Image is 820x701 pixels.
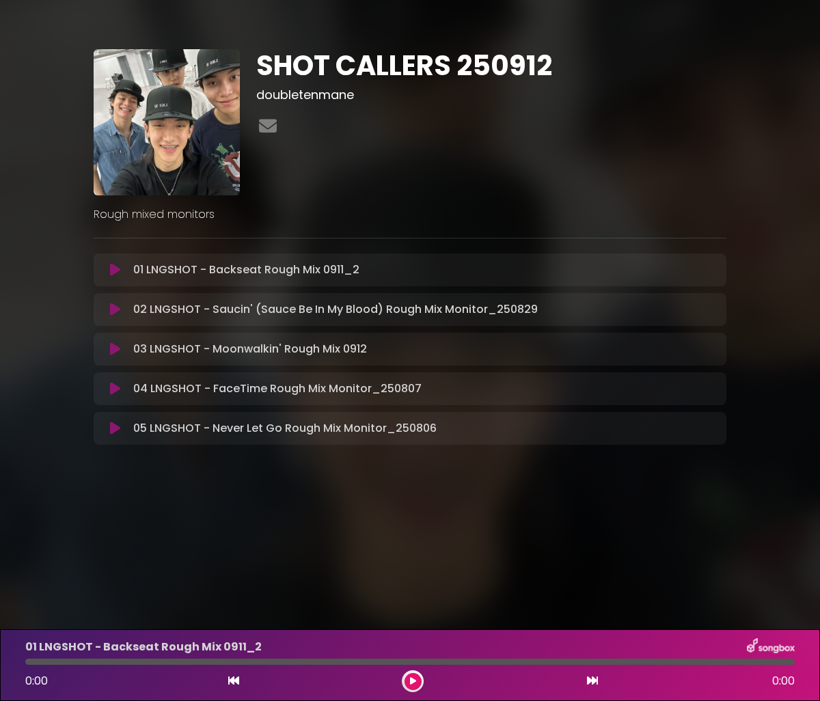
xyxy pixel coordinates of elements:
[133,301,538,318] p: 02 LNGSHOT - Saucin' (Sauce Be In My Blood) Rough Mix Monitor_250829
[133,262,359,278] p: 01 LNGSHOT - Backseat Rough Mix 0911_2
[256,49,727,82] h1: SHOT CALLERS 250912
[133,420,437,437] p: 05 LNGSHOT - Never Let Go Rough Mix Monitor_250806
[133,341,367,357] p: 03 LNGSHOT - Moonwalkin' Rough Mix 0912
[133,381,422,397] p: 04 LNGSHOT - FaceTime Rough Mix Monitor_250807
[94,206,726,223] p: Rough mixed monitors
[256,87,727,102] h3: doubletenmane
[94,49,240,195] img: EhfZEEfJT4ehH6TTm04u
